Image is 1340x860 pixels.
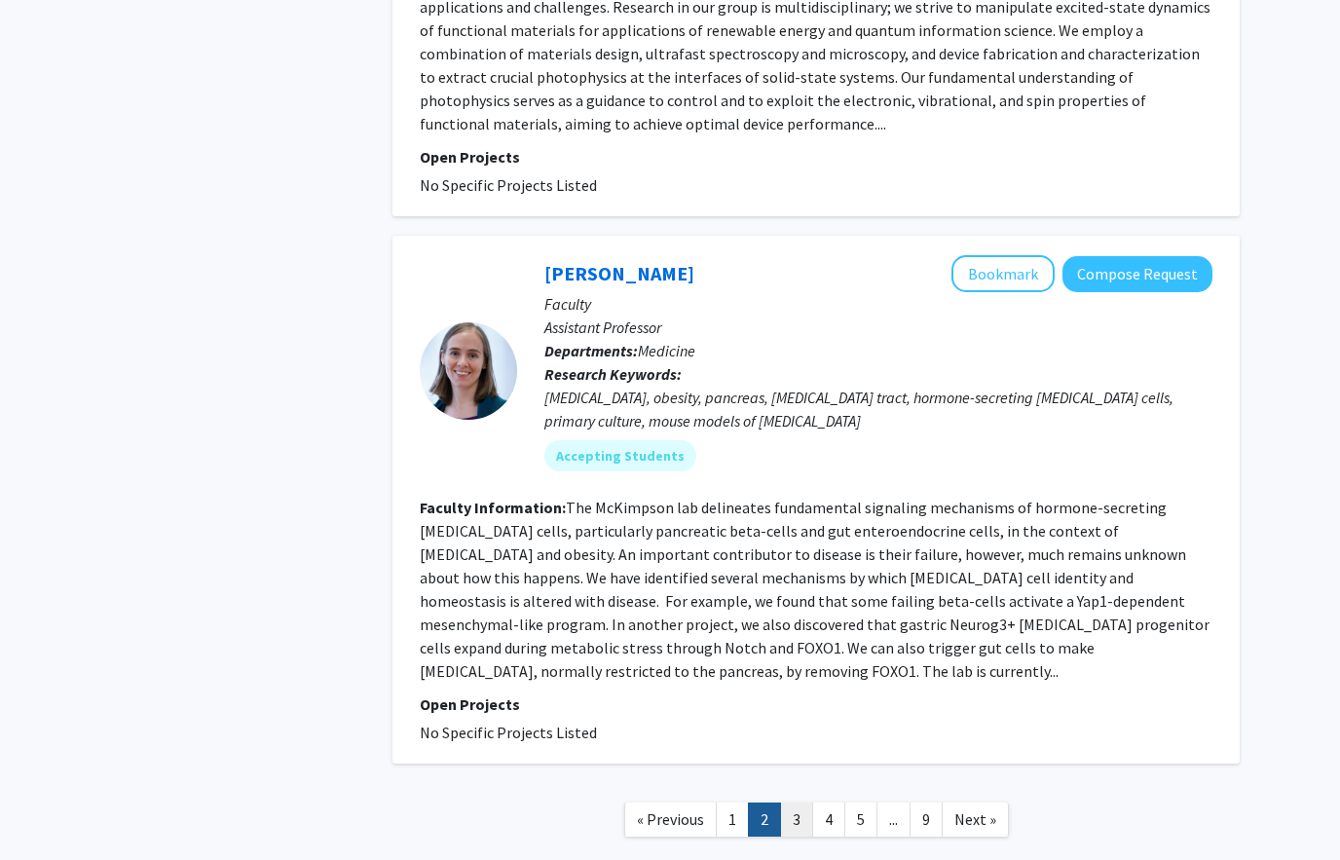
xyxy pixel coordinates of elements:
b: Research Keywords: [544,364,682,384]
p: Open Projects [420,692,1212,716]
b: Departments: [544,341,638,360]
a: 5 [844,803,877,837]
iframe: Chat [15,772,83,845]
span: Medicine [638,341,695,360]
span: No Specific Projects Listed [420,175,597,195]
button: Add Wendy McKimpson to Bookmarks [951,255,1055,292]
mat-chip: Accepting Students [544,440,696,471]
p: Open Projects [420,145,1212,168]
a: Previous [624,803,717,837]
div: [MEDICAL_DATA], obesity, pancreas, [MEDICAL_DATA] tract, hormone-secreting [MEDICAL_DATA] cells, ... [544,386,1212,432]
span: « Previous [637,809,704,829]
a: Next [942,803,1009,837]
a: 4 [812,803,845,837]
p: Assistant Professor [544,316,1212,339]
a: 2 [748,803,781,837]
button: Compose Request to Wendy McKimpson [1062,256,1212,292]
a: [PERSON_NAME] [544,261,694,285]
span: Next » [954,809,996,829]
a: 9 [910,803,943,837]
b: Faculty Information: [420,498,566,517]
a: 1 [716,803,749,837]
span: ... [889,809,898,829]
a: 3 [780,803,813,837]
span: No Specific Projects Listed [420,723,597,742]
fg-read-more: The McKimpson lab delineates fundamental signaling mechanisms of hormone-secreting [MEDICAL_DATA]... [420,498,1210,681]
p: Faculty [544,292,1212,316]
